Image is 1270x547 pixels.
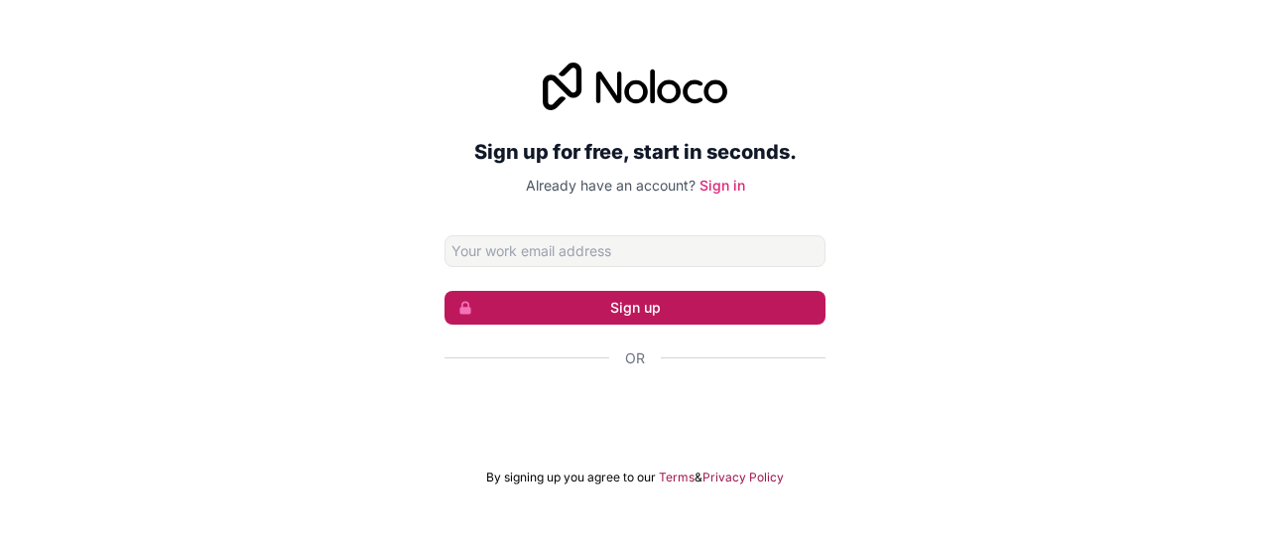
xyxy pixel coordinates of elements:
[659,470,695,485] a: Terms
[444,291,825,325] button: Sign up
[526,177,696,194] span: Already have an account?
[444,235,825,267] input: Email address
[695,470,702,485] span: &
[699,177,745,194] a: Sign in
[702,470,784,485] a: Privacy Policy
[444,134,825,170] h2: Sign up for free, start in seconds.
[625,348,645,368] span: Or
[486,470,656,485] span: By signing up you agree to our
[435,390,835,434] iframe: Sign in with Google Button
